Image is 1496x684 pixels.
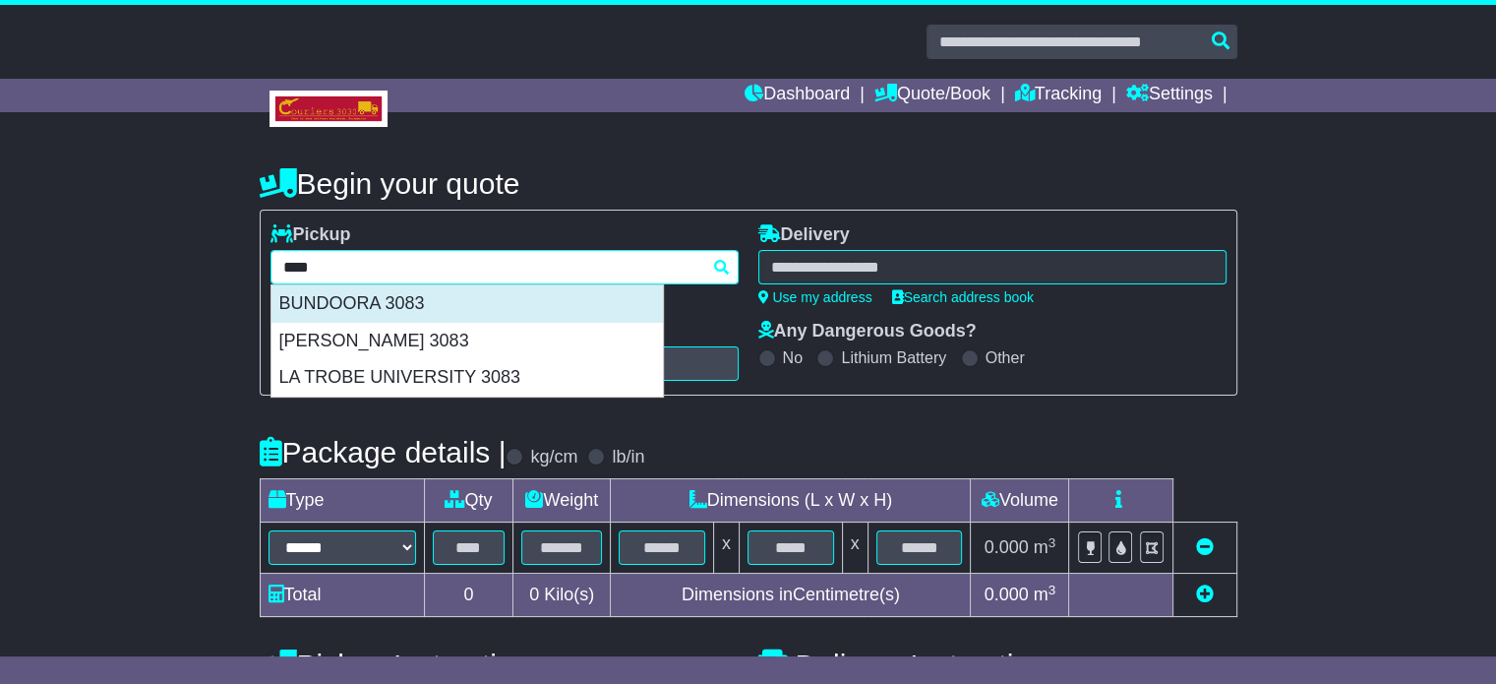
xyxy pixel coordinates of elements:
td: 0 [424,574,513,617]
td: Total [260,574,424,617]
a: Use my address [758,289,872,305]
h4: Package details | [260,436,507,468]
label: Delivery [758,224,850,246]
label: kg/cm [530,447,577,468]
sup: 3 [1048,535,1056,550]
span: 0.000 [985,537,1029,557]
label: Any Dangerous Goods? [758,321,977,342]
span: m [1034,537,1056,557]
a: Remove this item [1196,537,1214,557]
h4: Begin your quote [260,167,1237,200]
td: Dimensions in Centimetre(s) [611,574,971,617]
td: Dimensions (L x W x H) [611,479,971,523]
td: x [713,523,739,574]
label: Other [986,348,1025,367]
div: [PERSON_NAME] 3083 [271,323,663,360]
td: Qty [424,479,513,523]
label: lb/in [612,447,644,468]
sup: 3 [1048,583,1056,597]
label: Lithium Battery [841,348,946,367]
a: Settings [1126,79,1213,112]
h4: Pickup Instructions [260,649,739,681]
a: Dashboard [745,79,850,112]
h4: Delivery Instructions [758,649,1237,681]
a: Tracking [1015,79,1102,112]
span: 0.000 [985,585,1029,604]
td: x [842,523,868,574]
a: Search address book [892,289,1034,305]
label: Pickup [270,224,351,246]
div: LA TROBE UNIVERSITY 3083 [271,359,663,397]
typeahead: Please provide city [270,250,739,284]
td: Kilo(s) [513,574,611,617]
td: Type [260,479,424,523]
td: Volume [971,479,1069,523]
td: Weight [513,479,611,523]
span: m [1034,585,1056,604]
div: BUNDOORA 3083 [271,285,663,323]
label: No [783,348,803,367]
span: 0 [529,585,539,604]
a: Add new item [1196,585,1214,604]
a: Quote/Book [874,79,990,112]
